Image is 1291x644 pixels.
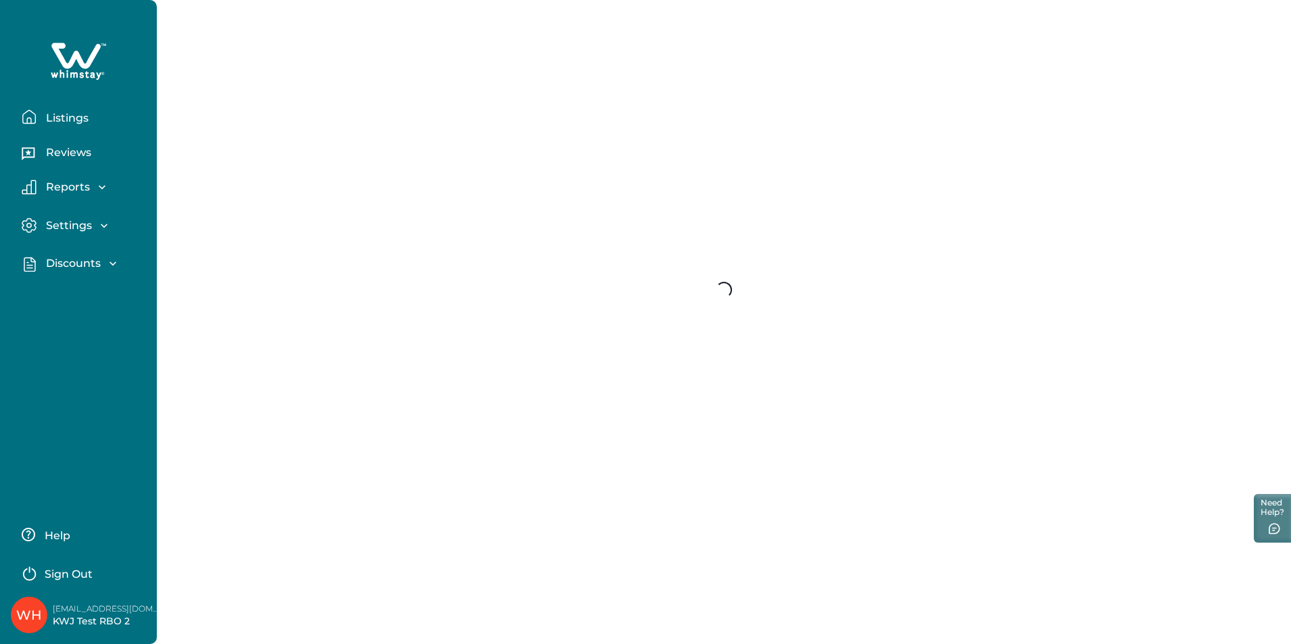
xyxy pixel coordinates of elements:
[53,602,161,616] p: [EMAIL_ADDRESS][DOMAIN_NAME]
[53,615,161,628] p: KWJ Test RBO 2
[42,180,90,194] p: Reports
[22,141,146,168] button: Reviews
[22,103,146,130] button: Listings
[22,256,146,272] button: Discounts
[22,559,141,586] button: Sign Out
[42,112,89,125] p: Listings
[22,218,146,233] button: Settings
[22,521,141,548] button: Help
[45,568,93,581] p: Sign Out
[42,146,91,159] p: Reviews
[22,180,146,195] button: Reports
[42,257,101,270] p: Discounts
[41,529,70,543] p: Help
[16,599,42,631] div: Whimstay Host
[42,219,92,232] p: Settings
